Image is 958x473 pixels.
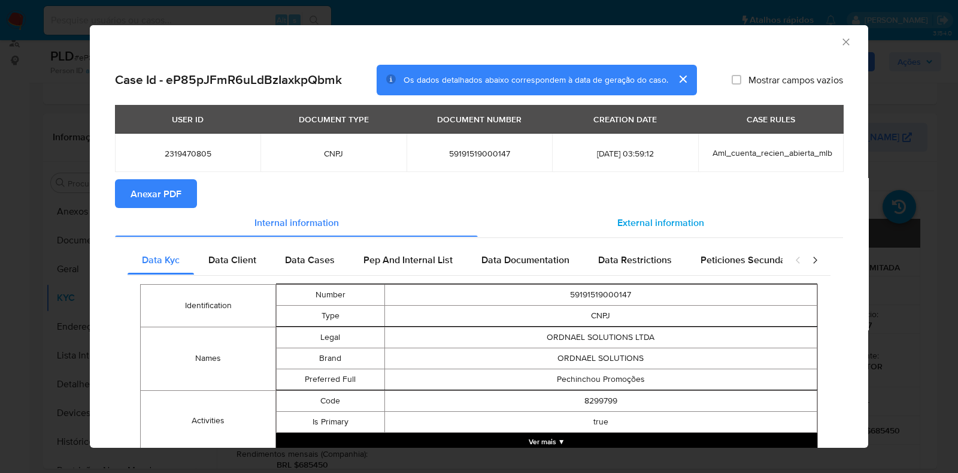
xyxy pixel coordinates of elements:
span: Internal information [254,215,339,229]
div: Detailed info [115,208,843,237]
span: Data Cases [285,253,335,267]
td: Is Primary [277,411,385,432]
div: Detailed internal info [128,246,783,275]
div: CASE RULES [739,109,802,129]
span: Anexar PDF [131,180,181,207]
td: 59191519000147 [384,284,817,305]
button: cerrar [668,65,697,94]
h2: Case Id - eP85pJFmR6uLdBzIaxkpQbmk [115,72,342,88]
span: Data Documentation [481,253,569,267]
td: true [384,411,817,432]
div: CREATION DATE [586,109,664,129]
button: Expand array [276,432,817,450]
td: Type [277,305,385,326]
span: Os dados detalhados abaixo correspondem à data de geração do caso. [404,74,668,86]
span: Mostrar campos vazios [748,74,843,86]
input: Mostrar campos vazios [732,75,741,85]
td: Number [277,284,385,305]
td: Names [141,327,276,390]
td: Legal [277,327,385,348]
td: Pechinchou Promoções [384,369,817,390]
span: Data Kyc [142,253,180,267]
span: Peticiones Secundarias [701,253,802,267]
button: Anexar PDF [115,179,197,208]
span: Aml_cuenta_recien_abierta_mlb [713,147,832,159]
div: DOCUMENT TYPE [292,109,376,129]
span: External information [617,215,704,229]
td: CNPJ [384,305,817,326]
td: Brand [277,348,385,369]
td: Code [277,390,385,411]
td: 8299799 [384,390,817,411]
span: 2319470805 [129,148,246,159]
div: closure-recommendation-modal [90,25,868,448]
div: USER ID [165,109,211,129]
span: [DATE] 03:59:12 [566,148,683,159]
div: DOCUMENT NUMBER [430,109,529,129]
span: Pep And Internal List [363,253,453,267]
td: Identification [141,284,276,327]
span: 59191519000147 [421,148,538,159]
td: ORDNAEL SOLUTIONS [384,348,817,369]
span: CNPJ [275,148,392,159]
td: ORDNAEL SOLUTIONS LTDA [384,327,817,348]
span: Data Restrictions [598,253,672,267]
td: Activities [141,390,276,451]
td: Preferred Full [277,369,385,390]
span: Data Client [208,253,256,267]
button: Fechar a janela [840,36,851,47]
